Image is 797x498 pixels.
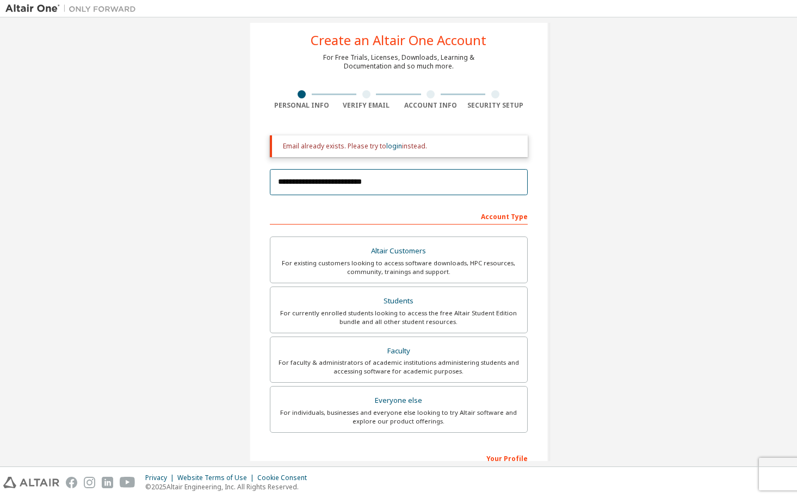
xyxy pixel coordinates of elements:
img: altair_logo.svg [3,477,59,488]
div: Cookie Consent [257,474,313,482]
div: Privacy [145,474,177,482]
div: Account Type [270,207,528,225]
div: Your Profile [270,449,528,466]
img: linkedin.svg [102,477,113,488]
div: For Free Trials, Licenses, Downloads, Learning & Documentation and so much more. [323,53,474,71]
div: Everyone else [277,393,521,408]
div: Personal Info [270,101,335,110]
div: Verify Email [334,101,399,110]
div: Account Info [399,101,464,110]
div: Website Terms of Use [177,474,257,482]
p: © 2025 Altair Engineering, Inc. All Rights Reserved. [145,482,313,491]
div: For individuals, businesses and everyone else looking to try Altair software and explore our prod... [277,408,521,426]
div: Create an Altair One Account [311,34,486,47]
div: For currently enrolled students looking to access the free Altair Student Edition bundle and all ... [277,309,521,326]
div: Faculty [277,344,521,359]
img: instagram.svg [84,477,95,488]
div: Email already exists. Please try to instead. [283,142,519,151]
img: youtube.svg [120,477,135,488]
div: Students [277,294,521,309]
div: For existing customers looking to access software downloads, HPC resources, community, trainings ... [277,259,521,276]
img: facebook.svg [66,477,77,488]
div: Security Setup [463,101,528,110]
div: For faculty & administrators of academic institutions administering students and accessing softwa... [277,358,521,376]
img: Altair One [5,3,141,14]
div: Altair Customers [277,244,521,259]
a: login [386,141,402,151]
